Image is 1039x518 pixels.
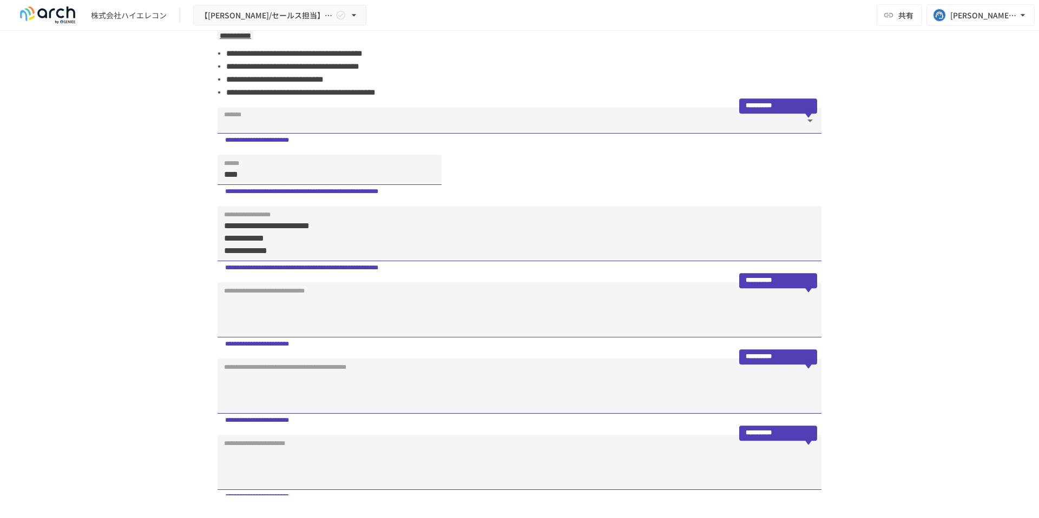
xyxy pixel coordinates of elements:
[877,4,922,26] button: 共有
[193,5,366,26] button: 【[PERSON_NAME]/セールス担当】 株式会社ハイエレコン様_勤怠管理システム導入検討に際して
[898,9,913,21] span: 共有
[91,10,167,21] div: 株式会社ハイエレコン
[13,6,82,24] img: logo-default@2x-9cf2c760.svg
[926,4,1035,26] button: [PERSON_NAME][EMAIL_ADDRESS][PERSON_NAME][DOMAIN_NAME]
[200,9,333,22] span: 【[PERSON_NAME]/セールス担当】 株式会社ハイエレコン様_勤怠管理システム導入検討に際して
[950,9,1017,22] div: [PERSON_NAME][EMAIL_ADDRESS][PERSON_NAME][DOMAIN_NAME]
[803,113,818,128] button: 開く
